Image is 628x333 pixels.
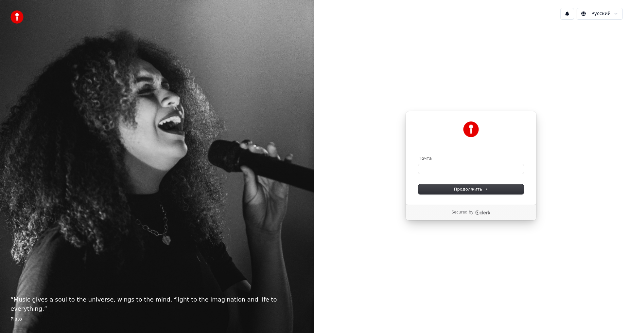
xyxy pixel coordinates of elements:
label: Почта [418,156,432,161]
img: Youka [463,121,479,137]
p: Secured by [451,210,473,215]
a: Clerk logo [475,210,491,215]
img: youka [10,10,24,24]
footer: Plato [10,316,304,323]
button: Продолжить [418,184,524,194]
span: Продолжить [454,186,488,192]
p: “ Music gives a soul to the universe, wings to the mind, flight to the imagination and life to ev... [10,295,304,313]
